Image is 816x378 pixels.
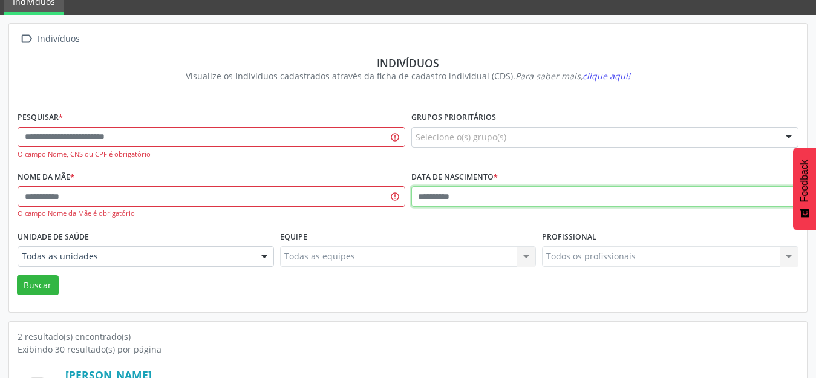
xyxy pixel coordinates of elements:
[18,209,405,219] div: O campo Nome da Mãe é obrigatório
[26,56,790,70] div: Indivíduos
[18,227,89,246] label: Unidade de saúde
[17,275,59,296] button: Buscar
[18,30,35,48] i: 
[22,250,249,262] span: Todas as unidades
[18,168,74,187] label: Nome da mãe
[35,30,82,48] div: Indivíduos
[26,70,790,82] div: Visualize os indivíduos cadastrados através da ficha de cadastro individual (CDS).
[583,70,630,82] span: clique aqui!
[18,108,63,127] label: Pesquisar
[18,30,82,48] a:  Indivíduos
[793,148,816,230] button: Feedback - Mostrar pesquisa
[411,108,496,127] label: Grupos prioritários
[515,70,630,82] i: Para saber mais,
[18,149,405,160] div: O campo Nome, CNS ou CPF é obrigatório
[799,160,810,202] span: Feedback
[18,330,798,343] div: 2 resultado(s) encontrado(s)
[411,168,498,187] label: Data de nascimento
[542,227,596,246] label: Profissional
[18,343,798,356] div: Exibindo 30 resultado(s) por página
[280,227,307,246] label: Equipe
[416,131,506,143] span: Selecione o(s) grupo(s)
